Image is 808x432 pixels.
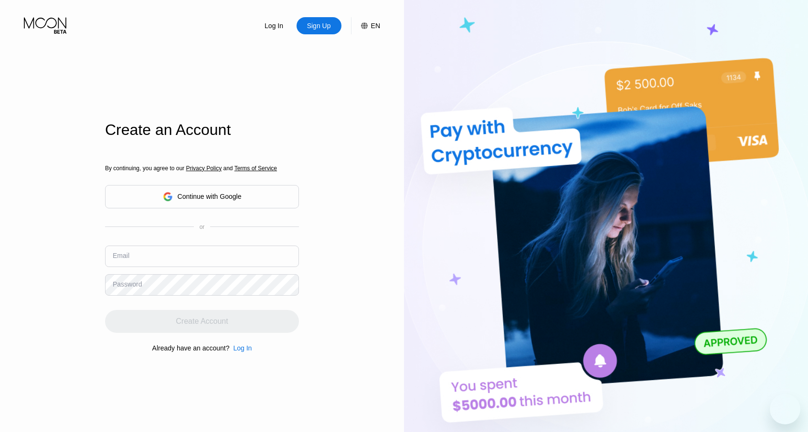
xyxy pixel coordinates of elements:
[222,165,234,172] span: and
[371,22,380,30] div: EN
[105,185,299,208] div: Continue with Google
[351,17,380,34] div: EN
[252,17,297,34] div: Log In
[200,224,205,230] div: or
[297,17,341,34] div: Sign Up
[105,121,299,139] div: Create an Account
[113,252,129,259] div: Email
[229,344,252,352] div: Log In
[306,21,332,31] div: Sign Up
[264,21,284,31] div: Log In
[234,165,277,172] span: Terms of Service
[152,344,230,352] div: Already have an account?
[770,394,800,424] iframe: Schaltfläche zum Öffnen des Messaging-Fensters
[233,344,252,352] div: Log In
[105,165,299,172] div: By continuing, you agree to our
[178,193,242,200] div: Continue with Google
[186,165,222,172] span: Privacy Policy
[113,280,142,288] div: Password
